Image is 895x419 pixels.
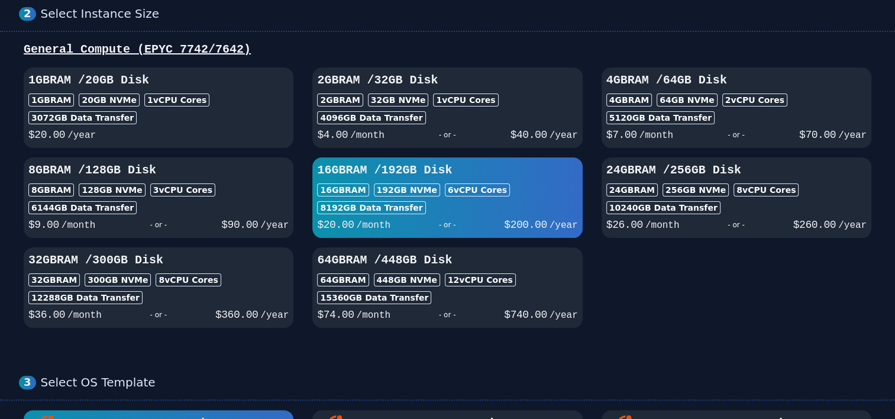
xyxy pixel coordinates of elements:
[606,183,658,196] div: 24GB RAM
[663,183,729,196] div: 256 GB NVMe
[19,41,876,58] div: General Compute (EPYC 7742/7642)
[602,157,871,238] button: 24GBRAM /256GB Disk24GBRAM256GB NVMe8vCPU Cores10240GB Data Transfer$26.00/month- or -$260.00/year
[317,111,425,124] div: 4096 GB Data Transfer
[317,273,369,286] div: 64GB RAM
[24,157,293,238] button: 8GBRAM /128GB Disk8GBRAM128GB NVMe3vCPU Cores6144GB Data Transfer$9.00/month- or -$90.00/year
[144,94,209,107] div: 1 vCPU Cores
[317,219,354,231] span: $ 20.00
[41,7,876,21] div: Select Instance Size
[28,129,65,141] span: $ 20.00
[793,219,836,231] span: $ 260.00
[156,273,221,286] div: 8 vCPU Cores
[606,162,867,179] h3: 24GB RAM / 256 GB Disk
[150,183,215,196] div: 3 vCPU Cores
[722,94,787,107] div: 2 vCPU Cores
[102,307,215,323] div: - or -
[28,291,143,304] div: 12288 GB Data Transfer
[260,220,289,231] span: /year
[317,72,577,89] h3: 2GB RAM / 32 GB Disk
[317,309,354,321] span: $ 74.00
[350,130,385,141] span: /month
[19,376,36,389] div: 3
[67,310,102,321] span: /month
[356,220,390,231] span: /month
[602,67,871,148] button: 4GBRAM /64GB Disk4GBRAM64GB NVMe2vCPU Cores5120GB Data Transfer$7.00/month- or -$70.00/year
[550,310,578,321] span: /year
[28,309,65,321] span: $ 36.00
[606,201,720,214] div: 10240 GB Data Transfer
[606,129,637,141] span: $ 7.00
[838,220,867,231] span: /year
[799,129,836,141] span: $ 70.00
[504,219,547,231] span: $ 200.00
[679,217,793,233] div: - or -
[510,129,547,141] span: $ 40.00
[374,183,440,196] div: 192 GB NVMe
[41,375,876,390] div: Select OS Template
[215,309,258,321] span: $ 360.00
[317,129,348,141] span: $ 4.00
[24,67,293,148] button: 1GBRAM /20GB Disk1GBRAM20GB NVMe1vCPU Cores3072GB Data Transfer$20.00/year
[445,273,516,286] div: 12 vCPU Cores
[79,94,140,107] div: 20 GB NVMe
[734,183,799,196] div: 8 vCPU Cores
[28,201,137,214] div: 6144 GB Data Transfer
[606,219,643,231] span: $ 26.00
[24,247,293,328] button: 32GBRAM /300GB Disk32GBRAM300GB NVMe8vCPU Cores12288GB Data Transfer$36.00/month- or -$360.00/year
[838,130,867,141] span: /year
[260,310,289,321] span: /year
[317,252,577,269] h3: 64GB RAM / 448 GB Disk
[317,183,369,196] div: 16GB RAM
[504,309,547,321] span: $ 740.00
[67,130,96,141] span: /year
[645,220,680,231] span: /month
[85,273,151,286] div: 300 GB NVMe
[62,220,96,231] span: /month
[356,310,390,321] span: /month
[312,157,582,238] button: 16GBRAM /192GB Disk16GBRAM192GB NVMe6vCPU Cores8192GB Data Transfer$20.00/month- or -$200.00/year
[28,111,137,124] div: 3072 GB Data Transfer
[445,183,510,196] div: 6 vCPU Cores
[312,247,582,328] button: 64GBRAM /448GB Disk64GBRAM448GB NVMe12vCPU Cores15360GB Data Transfer$74.00/month- or -$740.00/year
[390,217,504,233] div: - or -
[317,94,363,107] div: 2GB RAM
[673,127,799,143] div: - or -
[28,94,74,107] div: 1GB RAM
[374,273,440,286] div: 448 GB NVMe
[390,307,504,323] div: - or -
[606,72,867,89] h3: 4GB RAM / 64 GB Disk
[19,7,36,21] div: 2
[657,94,718,107] div: 64 GB NVMe
[28,72,289,89] h3: 1GB RAM / 20 GB Disk
[28,219,59,231] span: $ 9.00
[639,130,673,141] span: /month
[28,162,289,179] h3: 8GB RAM / 128 GB Disk
[317,201,425,214] div: 8192 GB Data Transfer
[550,220,578,231] span: /year
[79,183,145,196] div: 128 GB NVMe
[95,217,221,233] div: - or -
[221,219,258,231] span: $ 90.00
[385,127,510,143] div: - or -
[317,291,431,304] div: 15360 GB Data Transfer
[317,162,577,179] h3: 16GB RAM / 192 GB Disk
[550,130,578,141] span: /year
[368,94,429,107] div: 32 GB NVMe
[606,94,652,107] div: 4GB RAM
[28,252,289,269] h3: 32GB RAM / 300 GB Disk
[28,273,80,286] div: 32GB RAM
[606,111,715,124] div: 5120 GB Data Transfer
[312,67,582,148] button: 2GBRAM /32GB Disk2GBRAM32GB NVMe1vCPU Cores4096GB Data Transfer$4.00/month- or -$40.00/year
[433,94,498,107] div: 1 vCPU Cores
[28,183,74,196] div: 8GB RAM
